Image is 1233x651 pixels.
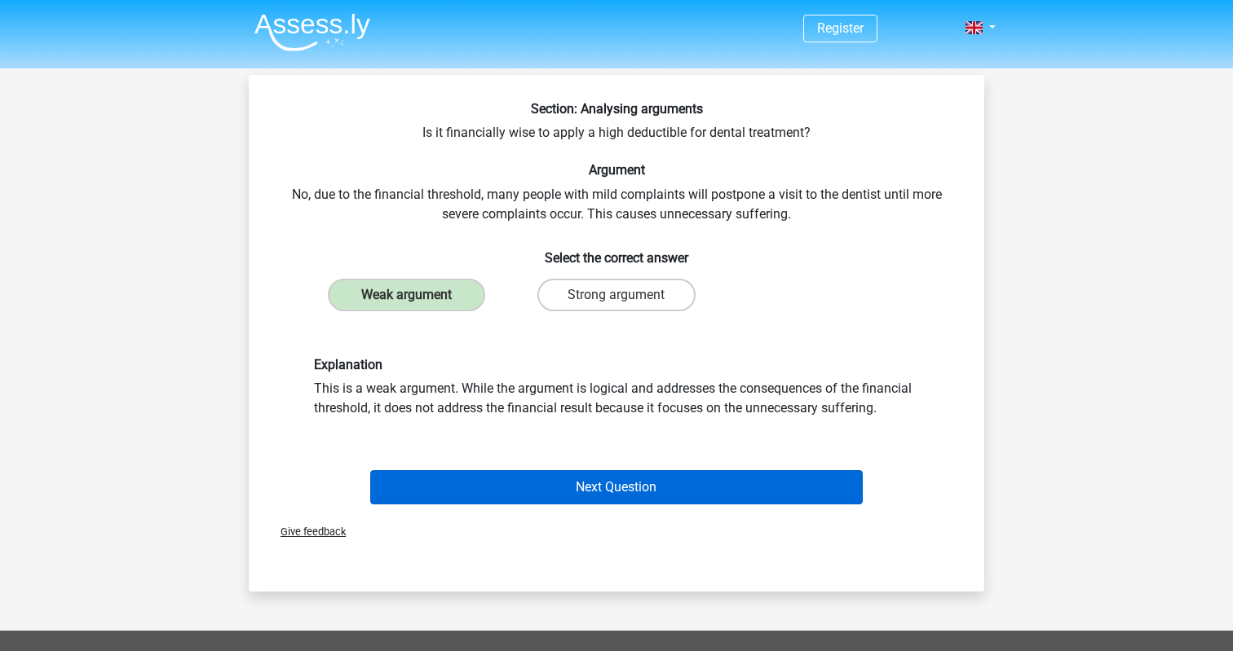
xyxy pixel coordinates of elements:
[817,20,864,36] a: Register
[275,162,958,178] h6: Argument
[328,279,485,311] label: Weak argument
[254,13,370,51] img: Assessly
[267,526,346,538] span: Give feedback
[275,101,958,117] h6: Section: Analysing arguments
[537,279,695,311] label: Strong argument
[314,357,919,372] h6: Explanation
[370,470,864,504] button: Next Question
[255,101,978,511] div: Is it financially wise to apply a high deductible for dental treatment? No, due to the financial ...
[302,357,931,418] div: This is a weak argument. While the argument is logical and addresses the consequences of the fina...
[275,237,958,266] h6: Select the correct answer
